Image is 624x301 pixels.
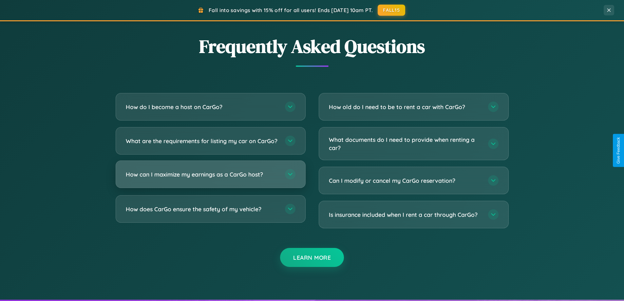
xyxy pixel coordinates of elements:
[280,248,344,267] button: Learn More
[126,137,278,145] h3: What are the requirements for listing my car on CarGo?
[329,211,482,219] h3: Is insurance included when I rent a car through CarGo?
[126,103,278,111] h3: How do I become a host on CarGo?
[329,103,482,111] h3: How old do I need to be to rent a car with CarGo?
[378,5,405,16] button: FALL15
[329,136,482,152] h3: What documents do I need to provide when renting a car?
[616,137,621,164] div: Give Feedback
[329,177,482,185] h3: Can I modify or cancel my CarGo reservation?
[126,170,278,179] h3: How can I maximize my earnings as a CarGo host?
[116,34,509,59] h2: Frequently Asked Questions
[209,7,373,13] span: Fall into savings with 15% off for all users! Ends [DATE] 10am PT.
[126,205,278,213] h3: How does CarGo ensure the safety of my vehicle?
